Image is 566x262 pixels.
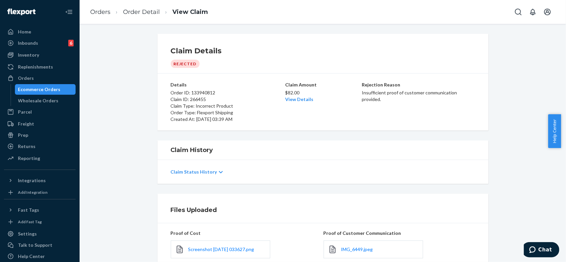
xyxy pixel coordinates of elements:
div: Settings [18,231,37,237]
div: Fast Tags [18,207,39,213]
p: Insufficient proof of customer communication provided. [362,89,475,103]
div: Inventory [18,52,39,58]
img: Flexport logo [7,9,35,15]
a: Freight [4,119,76,129]
button: Open notifications [526,5,539,19]
a: Order Detail [123,8,160,16]
div: 6 [68,40,74,46]
a: Add Integration [4,188,76,196]
a: Inbounds6 [4,38,76,48]
div: Reporting [18,155,40,162]
span: Screenshot [DATE] 033627.png [188,246,254,252]
p: Proof of Customer Communication [324,230,475,236]
h1: Claim Details [171,46,475,56]
a: View Details [285,96,313,102]
button: Fast Tags [4,205,76,215]
div: Replenishments [18,64,53,70]
div: Add Fast Tag [18,219,42,225]
button: Talk to Support [4,240,76,250]
div: Help Center [18,253,45,260]
a: Ecommerce Orders [15,84,76,95]
p: Claim Amount [285,81,361,88]
button: Open Search Box [512,5,525,19]
iframe: Opens a widget where you can chat to one of our agents [524,242,559,259]
span: IMG_6449.jpeg [341,246,373,252]
p: Rejection Reason [362,81,475,88]
a: Wholesale Orders [15,95,76,106]
a: Inventory [4,50,76,60]
button: Help Center [548,114,561,148]
div: Inbounds [18,40,38,46]
p: $82.00 [285,89,361,96]
div: Parcel [18,109,32,115]
button: Open account menu [541,5,554,19]
h1: Files Uploaded [171,206,475,214]
div: Returns [18,143,35,150]
div: Prep [18,132,28,138]
div: Talk to Support [18,242,52,248]
div: Home [18,28,31,35]
button: Close Navigation [62,5,76,19]
a: Orders [4,73,76,83]
div: Wholesale Orders [18,97,59,104]
a: Parcel [4,107,76,117]
div: Integrations [18,177,46,184]
p: Claim ID: 266455 [171,96,284,103]
a: Help Center [4,251,76,262]
p: Created At: [DATE] 03:39 AM [171,116,284,123]
p: Details [171,81,284,88]
a: Prep [4,130,76,140]
a: Home [4,26,76,37]
a: Reporting [4,153,76,164]
a: Returns [4,141,76,152]
div: Add Integration [18,189,47,195]
p: Claim Type: Incorrect Product [171,103,284,109]
h1: Claim History [171,146,475,154]
div: Rejected [171,60,200,68]
div: Freight [18,121,34,127]
button: Integrations [4,175,76,186]
ol: breadcrumbs [85,2,213,22]
a: IMG_6449.jpeg [341,246,373,253]
a: Settings [4,229,76,239]
a: View Claim [172,8,208,16]
p: Claim Status History [171,169,217,175]
p: Proof of Cost [171,230,322,236]
p: Order ID: 133940812 [171,89,284,96]
div: Ecommerce Orders [18,86,61,93]
a: Screenshot [DATE] 033627.png [188,246,254,253]
a: Add Fast Tag [4,218,76,226]
a: Orders [90,8,110,16]
p: Order Type: Flexport Shipping [171,109,284,116]
a: Replenishments [4,62,76,72]
div: Orders [18,75,34,81]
